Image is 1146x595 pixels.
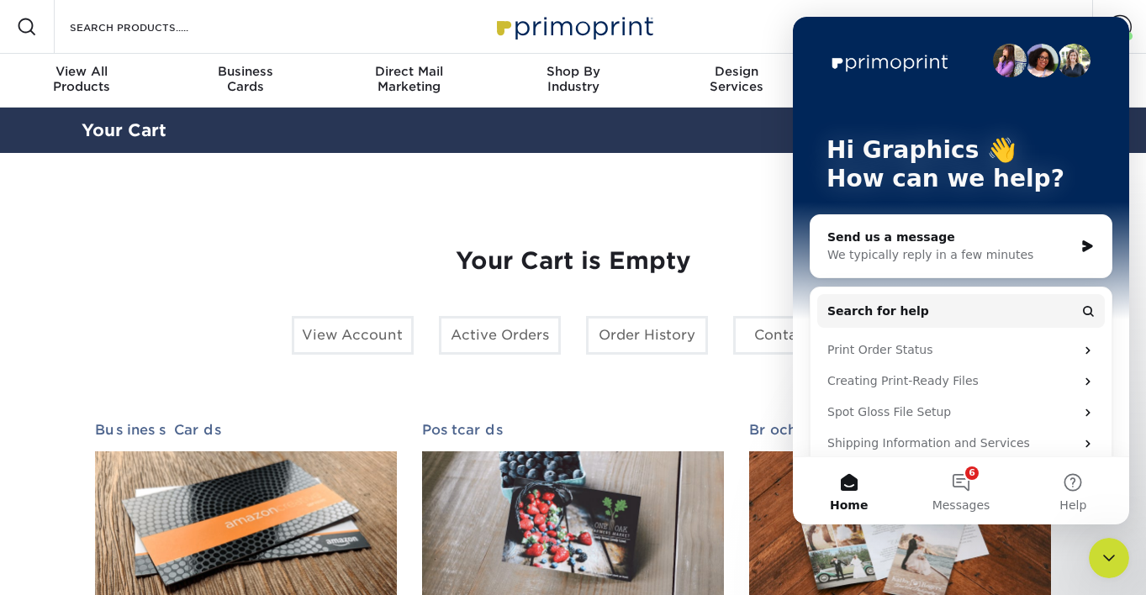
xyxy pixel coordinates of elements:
[327,54,491,108] a: Direct MailMarketing
[733,316,855,355] a: Contact Us
[327,64,491,94] div: Marketing
[95,247,1052,276] h1: Your Cart is Empty
[655,54,819,108] a: DesignServices
[489,8,657,45] img: Primoprint
[164,54,328,108] a: BusinessCards
[793,17,1129,524] iframe: Intercom live chat
[95,422,397,438] h2: Business Cards
[439,316,561,355] a: Active Orders
[655,64,819,79] span: Design
[1089,538,1129,578] iframe: Intercom live chat
[422,422,724,438] h2: Postcards
[164,64,328,79] span: Business
[292,316,414,355] a: View Account
[586,316,708,355] a: Order History
[164,64,328,94] div: Cards
[491,64,655,79] span: Shop By
[327,64,491,79] span: Direct Mail
[82,120,166,140] a: Your Cart
[749,422,1051,438] h2: Brochures & Flyers
[4,544,143,589] iframe: Google Customer Reviews
[655,64,819,94] div: Services
[491,54,655,108] a: Shop ByIndustry
[491,64,655,94] div: Industry
[68,17,232,37] input: SEARCH PRODUCTS.....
